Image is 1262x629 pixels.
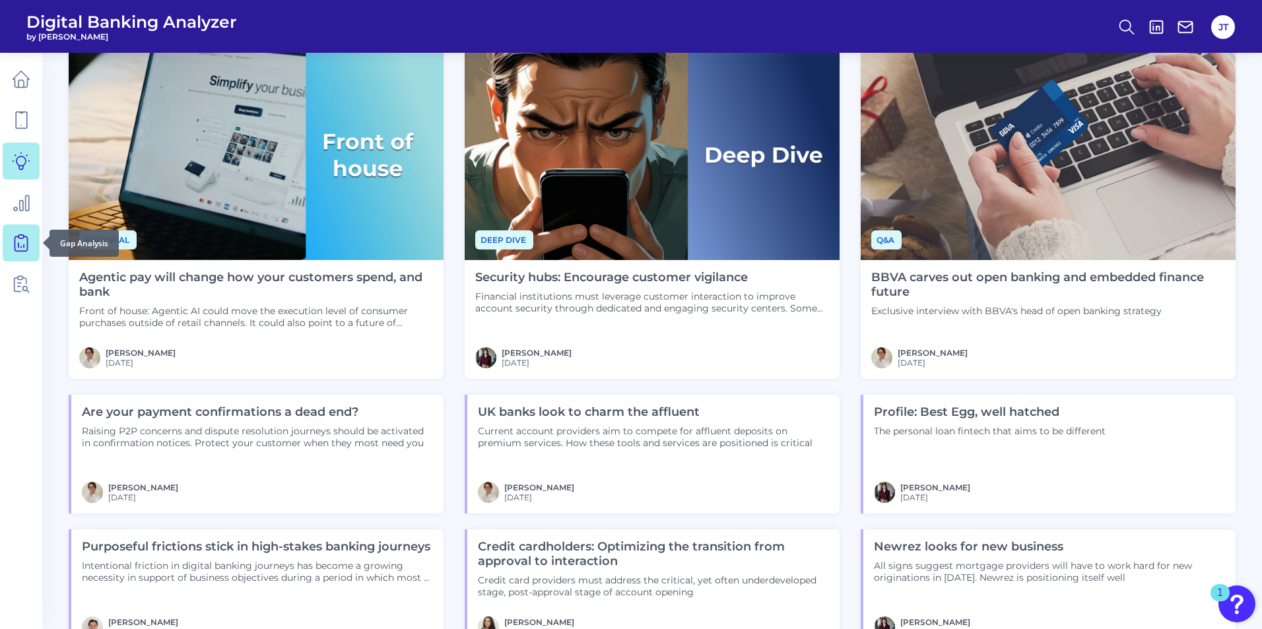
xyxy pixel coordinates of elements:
span: [DATE] [900,492,970,502]
p: Current account providers aim to compete for affluent deposits on premium services. How these too... [478,425,829,449]
span: [DATE] [898,358,968,368]
a: Deep dive [475,233,533,246]
img: Deep Dives with Right Label.png [465,50,840,261]
img: MIchael McCaw [79,347,100,368]
a: [PERSON_NAME] [898,348,968,358]
p: Exclusive interview with BBVA's head of open banking strategy [871,305,1225,317]
button: JT [1211,15,1235,39]
a: [PERSON_NAME] [504,482,574,492]
a: [PERSON_NAME] [108,482,178,492]
span: [DATE] [502,358,572,368]
a: [PERSON_NAME] [504,617,574,627]
h4: Are your payment confirmations a dead end? [82,405,433,420]
img: RNFetchBlobTmp_0b8yx2vy2p867rz195sbp4h.png [874,482,895,503]
span: Digital Banking Analyzer [26,12,237,32]
h4: BBVA carves out open banking and embedded finance future [871,271,1225,299]
h4: Credit cardholders: Optimizing the transition from approval to interaction [478,540,829,568]
a: [PERSON_NAME] [108,617,178,627]
a: Q&A [871,233,902,246]
p: Credit card providers must address the critical, yet often underdeveloped stage, post-approval st... [478,574,829,598]
div: 1 [1217,593,1223,610]
div: Gap Analysis [50,230,119,257]
h4: Purposeful frictions stick in high-stakes banking journeys [82,540,433,554]
button: Open Resource Center, 1 new notification [1218,585,1255,622]
span: Deep dive [475,230,533,249]
a: [PERSON_NAME] [502,348,572,358]
h4: Security hubs: Encourage customer vigilance [475,271,829,285]
a: [PERSON_NAME] [900,617,970,627]
p: Front of house: Agentic AI could move the execution level of consumer purchases outside of retail... [79,305,433,329]
img: Tarjeta-de-credito-BBVA.jpg [861,50,1236,261]
a: [PERSON_NAME] [106,348,176,358]
h4: Agentic pay will change how your customers spend, and bank [79,271,433,299]
p: Financial institutions must leverage customer interaction to improve account security through ded... [475,290,829,314]
img: MIchael McCaw [478,482,499,503]
span: [DATE] [504,492,574,502]
img: Front of House with Right Label (4).png [69,50,444,261]
p: The personal loan fintech that aims to be different [874,425,1106,437]
p: Raising P2P concerns and dispute resolution journeys should be activated in confirmation notices.... [82,425,433,449]
img: MIchael McCaw [82,482,103,503]
p: Intentional friction in digital banking journeys has become a growing necessity in support of bus... [82,560,433,583]
img: MIchael McCaw [871,347,892,368]
span: by [PERSON_NAME] [26,32,237,42]
span: [DATE] [108,492,178,502]
a: [PERSON_NAME] [900,482,970,492]
h4: Profile: Best Egg, well hatched [874,405,1106,420]
img: RNFetchBlobTmp_0b8yx2vy2p867rz195sbp4h.png [475,347,496,368]
span: [DATE] [106,358,176,368]
h4: Newrez looks for new business [874,540,1225,554]
p: All signs suggest mortgage providers will have to work hard for new originations in [DATE]. Newre... [874,560,1225,583]
h4: UK banks look to charm the affluent [478,405,829,420]
span: Q&A [871,230,902,249]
